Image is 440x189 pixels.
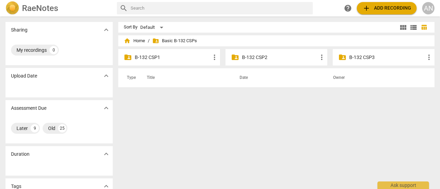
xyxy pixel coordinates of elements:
span: more_vert [425,53,433,61]
button: Upload [357,2,417,14]
p: B-132 CSP3 [349,54,425,61]
div: Default [140,22,166,33]
span: more_vert [210,53,219,61]
span: folder_shared [124,53,132,61]
span: more_vert [318,53,326,61]
button: Show more [101,25,111,35]
button: Show more [101,149,111,159]
span: folder_shared [152,37,159,44]
span: view_list [409,23,418,32]
p: B-132 CSP2 [242,54,318,61]
span: Basic B-132 CSPs [152,37,197,44]
div: Later [16,125,28,132]
span: expand_more [102,26,110,34]
div: Sort By [124,25,137,30]
span: home [124,37,131,44]
button: Show more [101,103,111,113]
span: search [120,4,128,12]
span: expand_more [102,72,110,80]
a: LogoRaeNotes [5,1,111,15]
div: 0 [49,46,58,54]
span: folder_shared [231,53,239,61]
input: Search [131,3,310,14]
p: Sharing [11,26,27,34]
span: Add recording [362,4,411,12]
h2: RaeNotes [22,3,58,13]
span: help [344,4,352,12]
p: Upload Date [11,72,37,80]
button: List view [408,22,419,33]
button: AN [422,2,434,14]
span: add [362,4,371,12]
div: Ask support [377,181,429,189]
button: Show more [101,71,111,81]
th: Owner [325,68,427,87]
div: 9 [31,124,39,132]
th: Date [231,68,325,87]
span: expand_more [102,150,110,158]
th: Title [139,68,231,87]
div: Old [48,125,55,132]
p: Duration [11,151,30,158]
span: expand_more [102,104,110,112]
span: table_chart [421,24,427,31]
div: 25 [58,124,66,132]
div: My recordings [16,47,47,54]
p: Assessment Due [11,105,46,112]
p: B-132 CSP1 [135,54,210,61]
span: folder_shared [338,53,346,61]
th: Type [121,68,139,87]
a: Help [342,2,354,14]
span: / [148,38,150,44]
img: Logo [5,1,19,15]
span: view_module [399,23,407,32]
span: Home [124,37,145,44]
button: Tile view [398,22,408,33]
button: Table view [419,22,429,33]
